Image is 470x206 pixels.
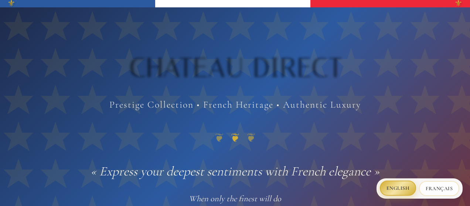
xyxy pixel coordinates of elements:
button: Changer en Français [419,181,459,196]
div: ❦ [15,128,455,147]
p: Prestige Collection • French Heritage • Authentic Luxury [15,97,455,113]
p: « Express your deepest sentiments with French elegance » [15,162,455,180]
h1: CHATEAU DIRECT [15,44,455,89]
div: Language Selection [377,178,463,199]
p: When only the finest will do [15,192,455,206]
button: Switch to English [380,181,416,196]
